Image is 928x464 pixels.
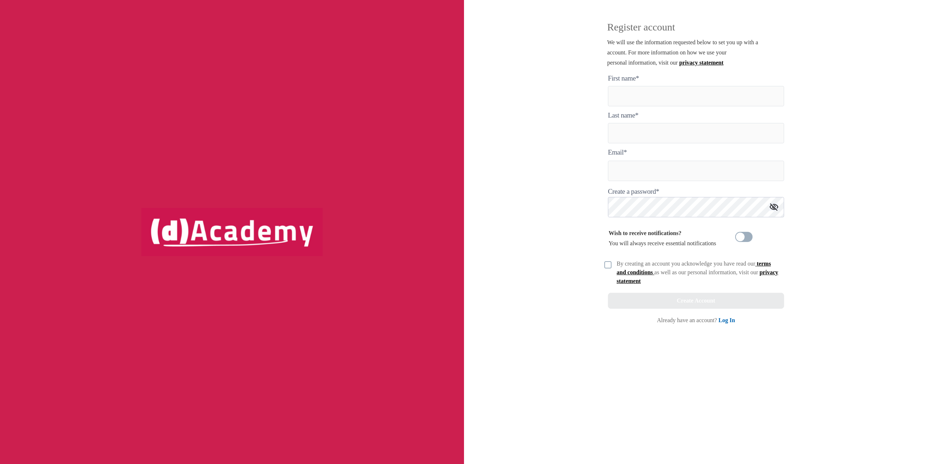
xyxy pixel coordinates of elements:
a: Log In [718,317,735,323]
button: Create Account [608,293,784,309]
div: Create Account [677,296,715,306]
div: Already have an account? [657,316,735,325]
a: privacy statement [617,269,778,284]
div: By creating an account you acknowledge you have read our as well as our personal information, vis... [617,259,780,286]
span: We will use the information requested below to set you up with a account. For more information on... [607,39,758,66]
a: privacy statement [679,59,724,66]
img: icon [770,203,778,211]
a: terms and conditions [617,260,771,275]
b: Wish to receive notifications? [609,230,681,236]
p: Register account [607,23,788,37]
div: You will always receive essential notifications [609,228,716,249]
img: logo [141,208,323,256]
img: unCheck [604,261,612,268]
